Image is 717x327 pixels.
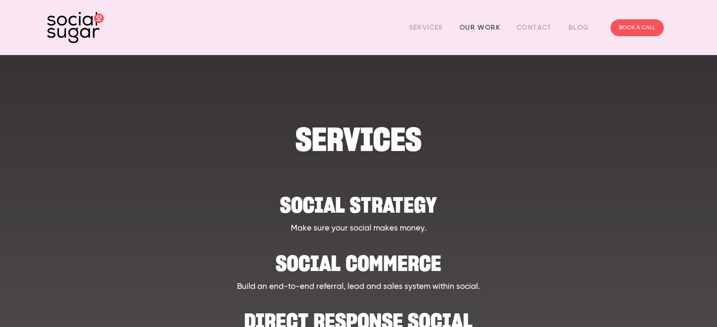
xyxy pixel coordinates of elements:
[90,125,627,154] h1: SERVICES
[569,20,589,35] a: Blog
[409,20,443,35] a: Services
[90,244,627,273] h2: Social Commerce
[90,223,627,235] p: Make sure your social makes money.
[90,186,627,215] h2: Social strategy
[90,281,627,293] p: Build an end-to-end referral, lead and sales system within social.
[90,186,627,235] a: Social strategy Make sure your social makes money.
[517,20,552,35] a: Contact
[610,19,664,36] a: BOOK A CALL
[90,244,627,293] a: Social Commerce Build an end-to-end referral, lead and sales system within social.
[47,12,104,43] img: SocialSugar
[460,20,500,35] a: Our Work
